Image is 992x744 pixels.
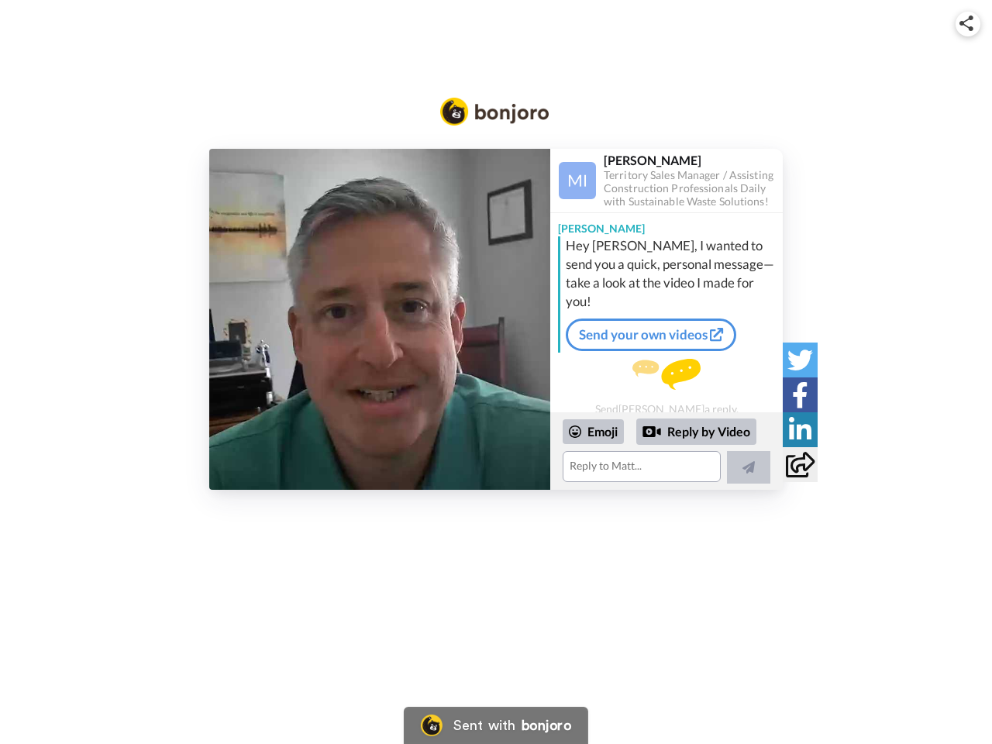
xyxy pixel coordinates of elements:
[604,153,782,167] div: [PERSON_NAME]
[209,149,550,490] img: 4c9947a1-1f33-4cc2-9546-922f21dcaaaa-thumb.jpg
[642,422,661,441] div: Reply by Video
[959,15,973,31] img: ic_share.svg
[440,98,549,126] img: Bonjoro Logo
[566,236,779,311] div: Hey [PERSON_NAME], I wanted to send you a quick, personal message—take a look at the video I made...
[632,359,701,390] img: message.svg
[550,359,783,415] div: Send [PERSON_NAME] a reply.
[563,419,624,444] div: Emoji
[559,162,596,199] img: Profile Image
[604,169,782,208] div: Territory Sales Manager / Assisting Construction Professionals Daily with Sustainable Waste Solut...
[566,319,736,351] a: Send your own videos
[636,418,756,445] div: Reply by Video
[550,213,783,236] div: [PERSON_NAME]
